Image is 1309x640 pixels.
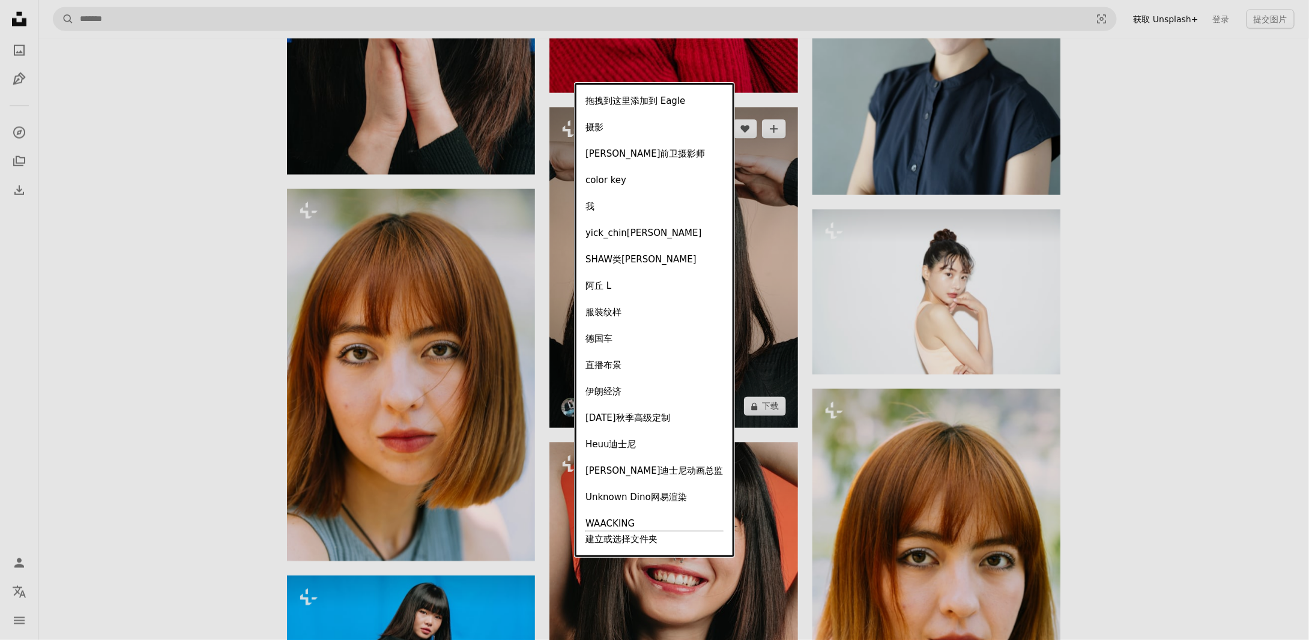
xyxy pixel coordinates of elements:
div: 我 [585,199,724,214]
div: 直播布景 [585,358,724,372]
div: 德国车 [585,331,724,346]
div: SHAW类[PERSON_NAME] [585,252,724,267]
div: [PERSON_NAME]迪士尼动画总监 [585,463,724,478]
div: color key [585,173,724,187]
div: Heuu迪士尼 [585,437,724,451]
div: yick_chin[PERSON_NAME] [585,226,724,240]
div: 阿丘 L [585,279,724,293]
div: 建立或选择文件夹 [585,532,724,546]
div: 伊朗经济 [585,384,724,399]
div: 拖拽到这里添加到 Eagle [585,94,724,108]
div: Unknown Dino网易渲染 [585,490,724,504]
div: [PERSON_NAME]前卫摄影师 [585,146,724,161]
div: 摄影 [585,120,724,134]
div: WAACKING [585,516,724,531]
div: [DATE]秋季高级定制 [585,411,724,425]
div: 服装纹样 [585,305,724,319]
